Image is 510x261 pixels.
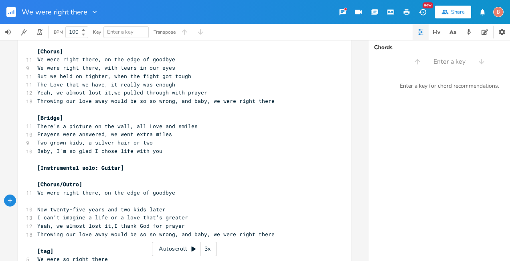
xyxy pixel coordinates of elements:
span: We were right there, with tears in our eyes [37,64,175,71]
div: Transpose [154,30,176,34]
div: bjb3598 [493,7,504,17]
div: 3x [200,242,215,256]
button: New [415,5,431,19]
span: Prayers were answered, we went extra miles [37,130,172,138]
div: Share [451,8,465,16]
div: BPM [54,30,63,34]
span: There’s a picture on the wall, all Love and smiles [37,122,198,130]
span: [Instrumental solo: Guitar] [37,164,124,171]
span: Baby, I'm so glad I chose life with you [37,147,162,155]
div: New [423,2,433,8]
span: We were right there [22,8,87,16]
div: Key [93,30,101,34]
span: I can’t imagine a life or a love that’s greater [37,214,188,221]
span: Yeah, we almost lost it,I thank God for prayer [37,222,185,229]
span: Two grown kids, a silver hair or two [37,139,153,146]
span: Enter a key [433,57,465,66]
span: [tag] [37,247,53,255]
span: [Bridge] [37,114,63,121]
span: Throwing our love away would be so so wrong, and baby, we were right there [37,231,275,238]
span: The Love that we have, it really was enough [37,81,175,88]
span: Throwing our love away would be so so wrong, and baby, we were right there [37,97,275,104]
span: Enter a key [107,28,134,36]
button: Share [435,6,471,18]
span: Now twenty-five years and two kids later [37,206,166,213]
span: But we held on tighter, when the fight got tough [37,72,191,80]
span: [Chorus/Outro] [37,181,82,188]
span: We were right there, on the edge of goodbye [37,189,175,196]
span: Yeah, we almost lost it,we pulled through with prayer [37,89,207,96]
span: [Chorus] [37,48,63,55]
button: B [493,3,504,21]
div: Autoscroll [152,242,217,256]
span: We were right there, on the edge of goodbye [37,56,175,63]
